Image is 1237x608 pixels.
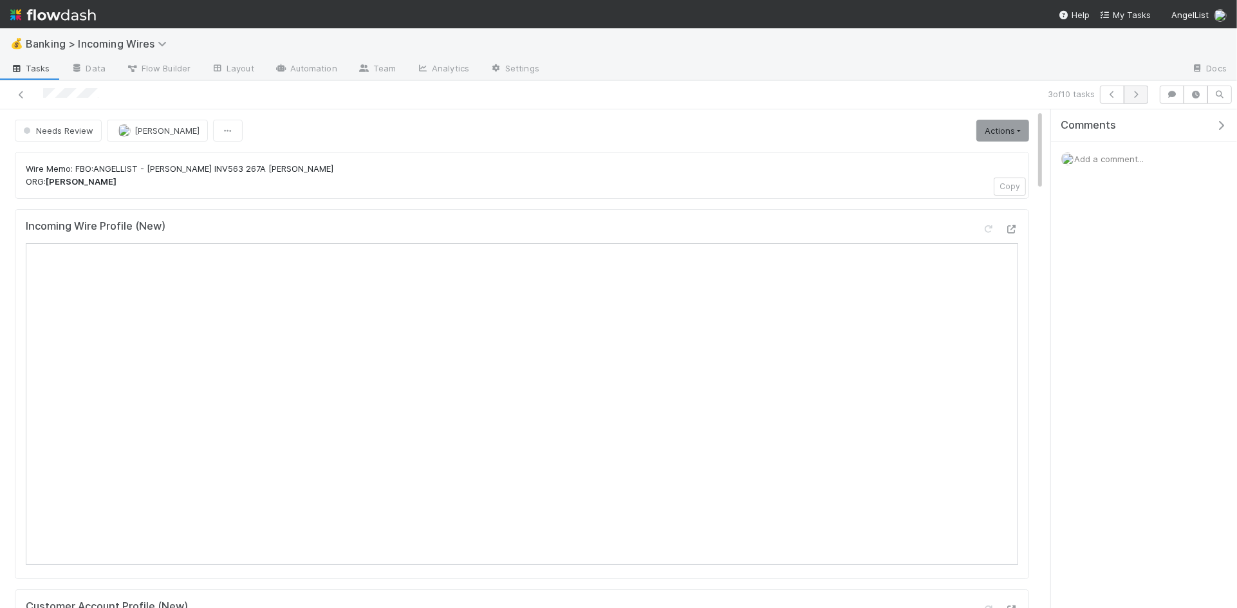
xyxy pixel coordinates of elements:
[15,120,102,142] button: Needs Review
[46,176,116,187] strong: [PERSON_NAME]
[26,220,165,233] h5: Incoming Wire Profile (New)
[1214,9,1227,22] img: avatar_eacbd5bb-7590-4455-a9e9-12dcb5674423.png
[1074,154,1144,164] span: Add a comment...
[1181,59,1237,80] a: Docs
[107,120,208,142] button: [PERSON_NAME]
[26,37,173,50] span: Banking > Incoming Wires
[116,59,201,80] a: Flow Builder
[1171,10,1209,20] span: AngelList
[118,124,131,137] img: avatar_eacbd5bb-7590-4455-a9e9-12dcb5674423.png
[26,163,1018,188] p: Wire Memo: FBO:ANGELLIST - [PERSON_NAME] INV563 267A [PERSON_NAME] ORG:
[126,62,191,75] span: Flow Builder
[1100,8,1151,21] a: My Tasks
[1059,8,1090,21] div: Help
[976,120,1029,142] a: Actions
[1048,88,1095,100] span: 3 of 10 tasks
[1061,152,1074,165] img: avatar_eacbd5bb-7590-4455-a9e9-12dcb5674423.png
[1100,10,1151,20] span: My Tasks
[1061,119,1116,132] span: Comments
[10,62,50,75] span: Tasks
[406,59,479,80] a: Analytics
[21,125,93,136] span: Needs Review
[994,178,1026,196] button: Copy
[265,59,348,80] a: Automation
[10,38,23,49] span: 💰
[201,59,265,80] a: Layout
[10,4,96,26] img: logo-inverted-e16ddd16eac7371096b0.svg
[479,59,550,80] a: Settings
[135,125,200,136] span: [PERSON_NAME]
[348,59,406,80] a: Team
[60,59,116,80] a: Data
